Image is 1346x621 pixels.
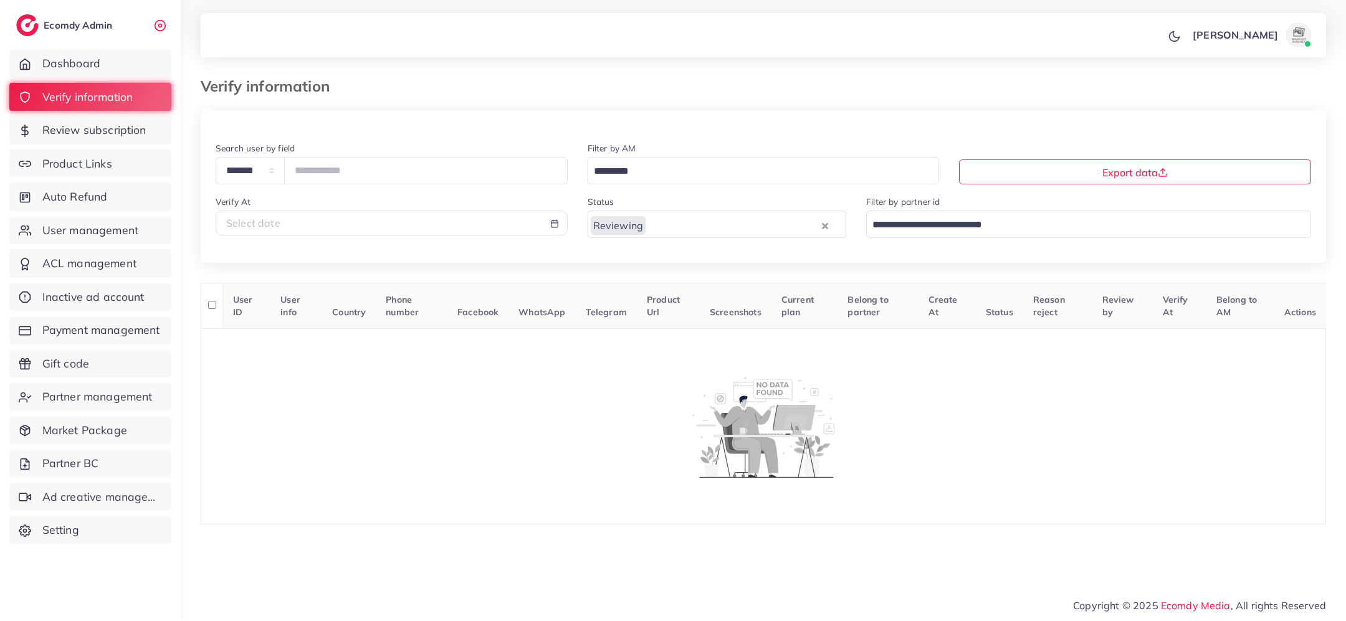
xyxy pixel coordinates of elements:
[986,306,1013,318] span: Status
[588,211,847,237] div: Search for option
[518,306,565,318] span: WhatsApp
[1186,22,1316,47] a: [PERSON_NAME]avatar
[866,211,1311,237] div: Search for option
[1231,598,1326,613] span: , All rights Reserved
[710,306,761,318] span: Screenshots
[42,189,108,205] span: Auto Refund
[386,294,419,318] span: Phone number
[847,294,888,318] span: Belong to partner
[1284,306,1316,318] span: Actions
[9,249,171,278] a: ACL management
[1073,598,1326,613] span: Copyright © 2025
[9,516,171,544] a: Setting
[9,416,171,445] a: Market Package
[42,522,79,538] span: Setting
[9,216,171,245] a: User management
[9,183,171,211] a: Auto Refund
[866,196,940,208] label: Filter by partner id
[42,422,127,438] span: Market Package
[42,222,138,239] span: User management
[216,142,295,154] label: Search user by field
[42,156,112,172] span: Product Links
[42,389,153,405] span: Partner management
[9,483,171,511] a: Ad creative management
[42,356,89,372] span: Gift code
[457,306,499,318] span: Facebook
[42,289,145,305] span: Inactive ad account
[9,316,171,344] a: Payment management
[868,216,1295,235] input: Search for option
[42,489,162,505] span: Ad creative management
[280,294,300,318] span: User info
[9,49,171,78] a: Dashboard
[588,196,614,208] label: Status
[1102,294,1134,318] span: Review by
[42,255,136,272] span: ACL management
[332,306,366,318] span: Country
[588,157,940,184] div: Search for option
[9,83,171,111] a: Verify information
[647,294,680,318] span: Product Url
[42,55,100,72] span: Dashboard
[216,196,251,208] label: Verify At
[586,306,627,318] span: Telegram
[42,122,146,138] span: Review subscription
[1286,22,1311,47] img: avatar
[588,142,636,154] label: Filter by AM
[42,89,133,105] span: Verify information
[928,294,958,318] span: Create At
[647,216,819,235] input: Search for option
[1163,294,1188,318] span: Verify At
[9,116,171,145] a: Review subscription
[233,294,253,318] span: User ID
[1102,166,1168,179] span: Export data
[589,162,924,181] input: Search for option
[9,283,171,311] a: Inactive ad account
[44,19,115,31] h2: Ecomdy Admin
[9,349,171,378] a: Gift code
[781,294,814,318] span: Current plan
[1193,27,1278,42] p: [PERSON_NAME]
[16,14,39,36] img: logo
[692,376,834,478] img: No account
[9,149,171,178] a: Product Links
[1216,294,1257,318] span: Belong to AM
[1161,599,1231,612] a: Ecomdy Media
[822,218,828,232] button: Clear Selected
[1033,294,1065,318] span: Reason reject
[9,449,171,478] a: Partner BC
[201,77,340,95] h3: Verify information
[226,217,280,229] span: Select date
[42,455,99,472] span: Partner BC
[591,216,646,235] span: Reviewing
[959,159,1311,184] button: Export data
[16,14,115,36] a: logoEcomdy Admin
[9,382,171,411] a: Partner management
[42,322,160,338] span: Payment management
